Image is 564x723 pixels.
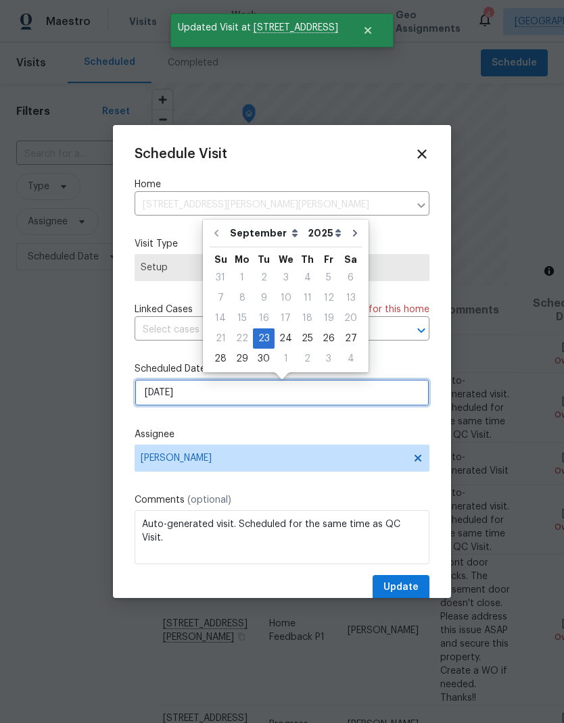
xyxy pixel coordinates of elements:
button: Open [412,321,431,340]
div: 11 [297,289,318,307]
div: Sat Sep 13 2025 [339,288,362,308]
div: 7 [210,289,231,307]
div: Mon Sep 01 2025 [231,268,253,288]
div: 17 [275,309,297,328]
span: Setup [141,261,423,274]
label: Home [135,178,429,191]
label: Comments [135,493,429,507]
span: [PERSON_NAME] [141,453,406,464]
div: Wed Sep 24 2025 [275,328,297,349]
div: 3 [275,268,297,287]
div: Tue Sep 16 2025 [253,308,275,328]
div: 8 [231,289,253,307]
div: Thu Sep 04 2025 [297,268,318,288]
div: 18 [297,309,318,328]
select: Month [227,223,304,243]
div: 2 [297,349,318,368]
div: 4 [339,349,362,368]
div: Wed Oct 01 2025 [275,349,297,369]
span: Schedule Visit [135,147,227,161]
label: Scheduled Date [135,362,429,376]
button: Close [346,17,390,44]
div: Sat Oct 04 2025 [339,349,362,369]
button: Update [373,575,429,600]
div: 13 [339,289,362,307]
div: Mon Sep 22 2025 [231,328,253,349]
div: Sun Sep 14 2025 [210,308,231,328]
div: Wed Sep 03 2025 [275,268,297,288]
abbr: Saturday [344,255,357,264]
div: 22 [231,329,253,348]
abbr: Thursday [301,255,314,264]
div: 15 [231,309,253,328]
textarea: Auto-generated visit. Scheduled for the same time as QC Visit. [135,510,429,564]
div: Sun Sep 21 2025 [210,328,231,349]
div: 12 [318,289,339,307]
div: Tue Sep 23 2025 [253,328,275,349]
abbr: Sunday [214,255,227,264]
div: 25 [297,329,318,348]
div: Thu Sep 25 2025 [297,328,318,349]
div: Fri Sep 26 2025 [318,328,339,349]
div: Sun Sep 28 2025 [210,349,231,369]
abbr: Friday [324,255,333,264]
div: 27 [339,329,362,348]
div: 28 [210,349,231,368]
div: 1 [231,268,253,287]
div: 21 [210,329,231,348]
div: 26 [318,329,339,348]
div: Mon Sep 08 2025 [231,288,253,308]
div: Wed Sep 17 2025 [275,308,297,328]
div: Tue Sep 02 2025 [253,268,275,288]
div: Sat Sep 06 2025 [339,268,362,288]
span: Updated Visit at [170,14,346,42]
div: Sat Sep 20 2025 [339,308,362,328]
div: 5 [318,268,339,287]
span: Update [383,579,419,596]
div: Tue Sep 30 2025 [253,349,275,369]
span: (optional) [187,495,231,505]
input: Enter in an address [135,195,409,216]
div: Tue Sep 09 2025 [253,288,275,308]
div: 14 [210,309,231,328]
div: Thu Sep 18 2025 [297,308,318,328]
div: 29 [231,349,253,368]
div: 10 [275,289,297,307]
div: 23 [253,329,275,348]
abbr: Wednesday [279,255,293,264]
abbr: Monday [235,255,250,264]
div: Thu Sep 11 2025 [297,288,318,308]
div: Fri Sep 05 2025 [318,268,339,288]
button: Go to next month [345,220,365,247]
div: Fri Sep 12 2025 [318,288,339,308]
div: Fri Oct 03 2025 [318,349,339,369]
span: Linked Cases [135,303,193,316]
div: 2 [253,268,275,287]
div: 30 [253,349,275,368]
button: Go to previous month [206,220,227,247]
div: Wed Sep 10 2025 [275,288,297,308]
div: Sat Sep 27 2025 [339,328,362,349]
div: 20 [339,309,362,328]
abbr: Tuesday [258,255,270,264]
div: 19 [318,309,339,328]
div: 16 [253,309,275,328]
div: 24 [275,329,297,348]
span: Close [415,147,429,161]
div: 6 [339,268,362,287]
div: 9 [253,289,275,307]
div: Fri Sep 19 2025 [318,308,339,328]
div: Thu Oct 02 2025 [297,349,318,369]
div: 4 [297,268,318,287]
input: M/D/YYYY [135,379,429,406]
div: Mon Sep 15 2025 [231,308,253,328]
select: Year [304,223,345,243]
label: Assignee [135,428,429,441]
input: Select cases [135,320,392,341]
div: Sun Sep 07 2025 [210,288,231,308]
div: 1 [275,349,297,368]
div: Mon Sep 29 2025 [231,349,253,369]
label: Visit Type [135,237,429,251]
div: 3 [318,349,339,368]
div: 31 [210,268,231,287]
